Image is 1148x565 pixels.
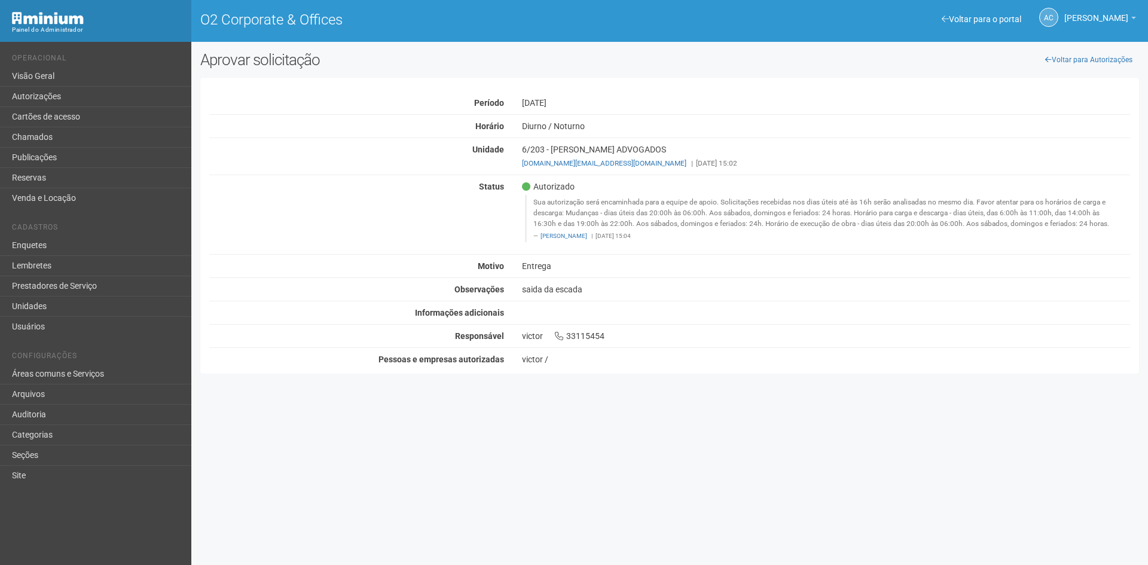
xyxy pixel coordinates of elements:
[522,159,686,167] a: [DOMAIN_NAME][EMAIL_ADDRESS][DOMAIN_NAME]
[591,233,593,239] span: |
[12,54,182,66] li: Operacional
[513,331,1139,341] div: victor 33115454
[513,284,1139,295] div: saida da escada
[474,98,504,108] strong: Período
[200,12,661,28] h1: O2 Corporate & Offices
[522,158,1130,169] div: [DATE] 15:02
[475,121,504,131] strong: Horário
[522,354,1130,365] div: victor /
[513,261,1139,271] div: Entrega
[1064,15,1136,25] a: [PERSON_NAME]
[479,182,504,191] strong: Status
[513,97,1139,108] div: [DATE]
[1039,8,1058,27] a: AC
[200,51,661,69] h2: Aprovar solicitação
[378,355,504,364] strong: Pessoas e empresas autorizadas
[478,261,504,271] strong: Motivo
[525,195,1130,242] blockquote: Sua autorização será encaminhada para a equipe de apoio. Solicitações recebidas nos dias úteis at...
[533,232,1123,240] footer: [DATE] 15:04
[522,181,575,192] span: Autorizado
[12,25,182,35] div: Painel do Administrador
[455,331,504,341] strong: Responsável
[12,12,84,25] img: Minium
[691,159,693,167] span: |
[12,352,182,364] li: Configurações
[942,14,1021,24] a: Voltar para o portal
[541,233,587,239] a: [PERSON_NAME]
[1064,2,1128,23] span: Ana Carla de Carvalho Silva
[454,285,504,294] strong: Observações
[513,121,1139,132] div: Diurno / Noturno
[1039,51,1139,69] a: Voltar para Autorizações
[12,223,182,236] li: Cadastros
[513,144,1139,169] div: 6/203 - [PERSON_NAME] ADVOGADOS
[415,308,504,317] strong: Informações adicionais
[472,145,504,154] strong: Unidade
